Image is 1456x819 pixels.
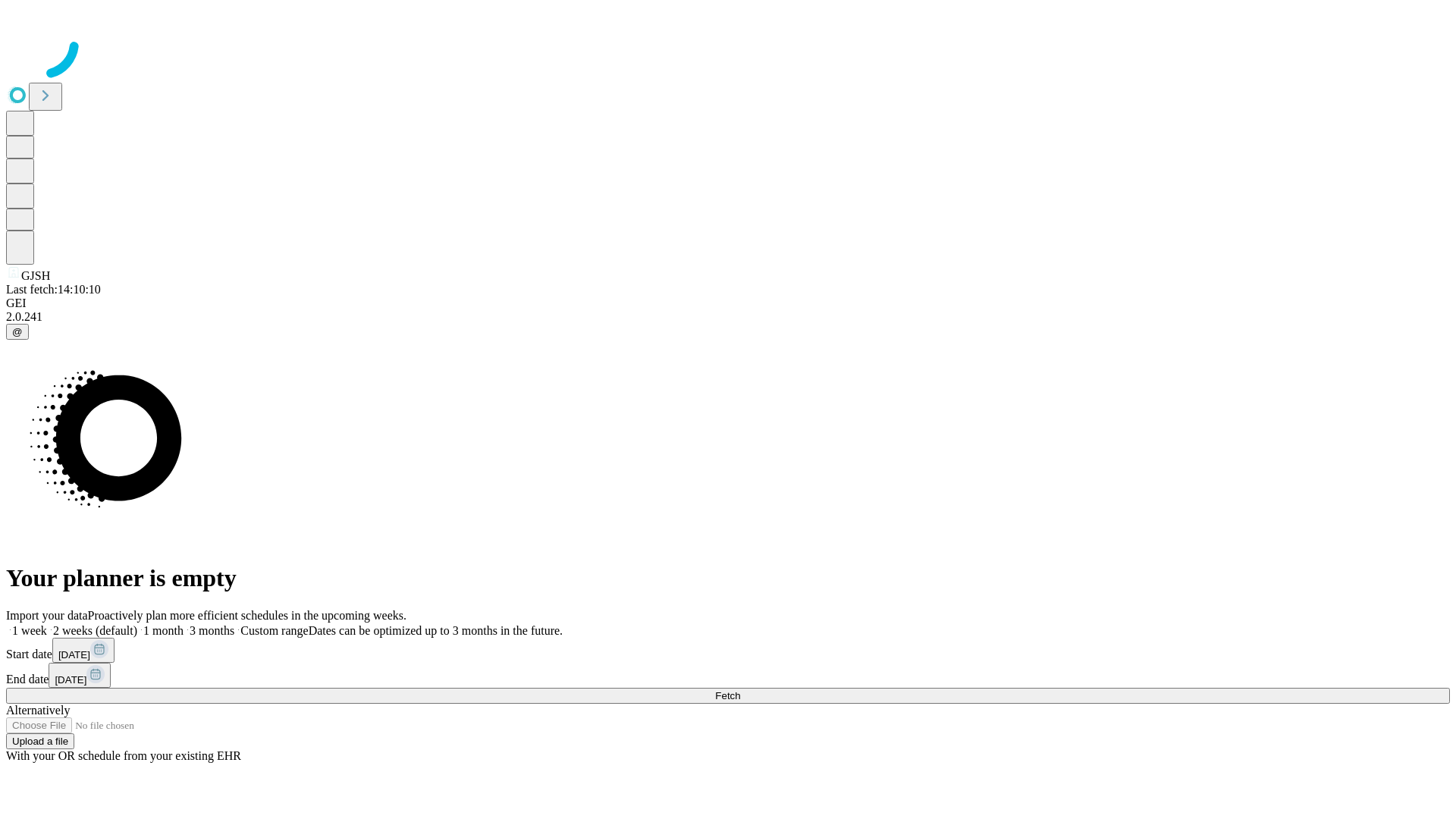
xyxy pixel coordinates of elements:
[6,564,1450,592] h1: Your planner is empty
[6,663,1450,688] div: End date
[12,624,47,637] span: 1 week
[6,638,1450,663] div: Start date
[6,324,29,340] button: @
[52,638,115,663] button: [DATE]
[6,310,1450,324] div: 2.0.241
[6,688,1450,704] button: Fetch
[21,269,50,282] span: GJSH
[309,624,563,637] span: Dates can be optimized up to 3 months in the future.
[53,624,137,637] span: 2 weeks (default)
[6,297,1450,310] div: GEI
[55,674,86,686] span: [DATE]
[190,624,234,637] span: 3 months
[240,624,308,637] span: Custom range
[6,704,70,717] span: Alternatively
[6,733,74,749] button: Upload a file
[12,326,23,337] span: @
[6,749,241,762] span: With your OR schedule from your existing EHR
[58,649,90,661] span: [DATE]
[6,283,101,296] span: Last fetch: 14:10:10
[143,624,184,637] span: 1 month
[715,690,740,701] span: Fetch
[49,663,111,688] button: [DATE]
[88,609,406,622] span: Proactively plan more efficient schedules in the upcoming weeks.
[6,609,88,622] span: Import your data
